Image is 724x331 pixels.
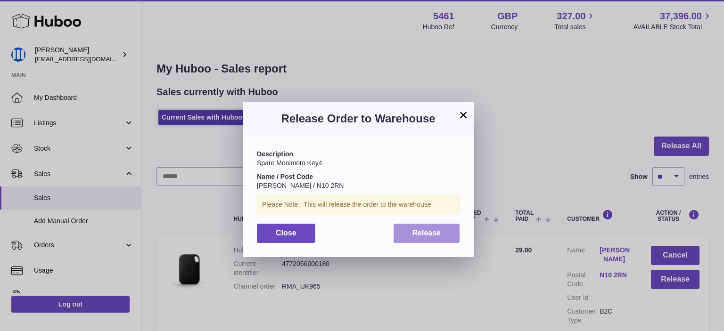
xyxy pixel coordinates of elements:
[257,159,322,167] span: Spare Monimoto Key4
[257,182,344,189] span: [PERSON_NAME] / N10 2RN
[257,224,315,243] button: Close
[257,173,313,180] strong: Name / Post Code
[276,229,296,237] span: Close
[257,195,460,214] div: Please Note : This will release the order to the warehouse
[412,229,441,237] span: Release
[257,150,293,158] strong: Description
[257,111,460,126] h3: Release Order to Warehouse
[458,109,469,121] button: ×
[394,224,460,243] button: Release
